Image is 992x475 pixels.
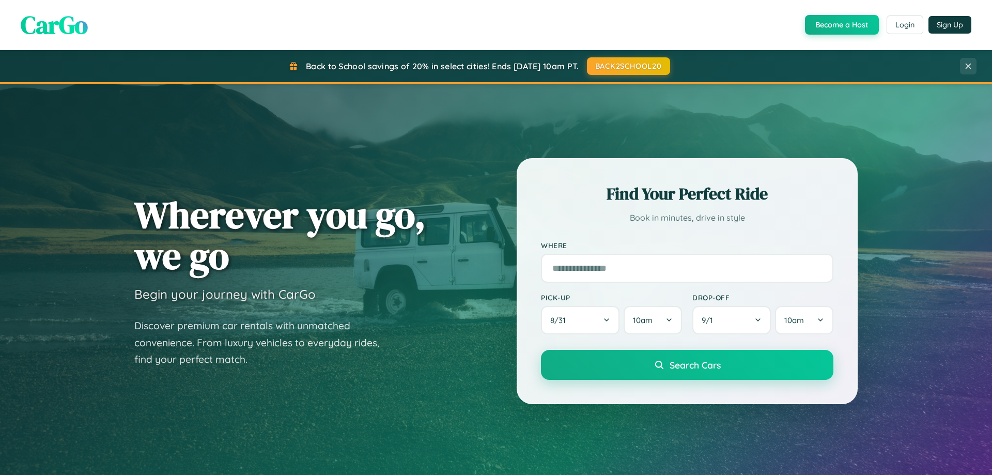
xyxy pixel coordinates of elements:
label: Where [541,241,833,250]
span: 8 / 31 [550,315,571,325]
label: Drop-off [692,293,833,302]
h3: Begin your journey with CarGo [134,286,316,302]
button: Search Cars [541,350,833,380]
span: 9 / 1 [702,315,718,325]
span: 10am [784,315,804,325]
p: Discover premium car rentals with unmatched convenience. From luxury vehicles to everyday rides, ... [134,317,393,368]
span: Search Cars [670,359,721,371]
button: Become a Host [805,15,879,35]
button: 8/31 [541,306,619,334]
button: 10am [775,306,833,334]
p: Book in minutes, drive in style [541,210,833,225]
button: Login [887,16,923,34]
h2: Find Your Perfect Ride [541,182,833,205]
h1: Wherever you go, we go [134,194,426,276]
button: Sign Up [928,16,971,34]
label: Pick-up [541,293,682,302]
button: 9/1 [692,306,771,334]
button: 10am [624,306,682,334]
span: 10am [633,315,653,325]
span: Back to School savings of 20% in select cities! Ends [DATE] 10am PT. [306,61,579,71]
button: BACK2SCHOOL20 [587,57,670,75]
span: CarGo [21,8,88,42]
